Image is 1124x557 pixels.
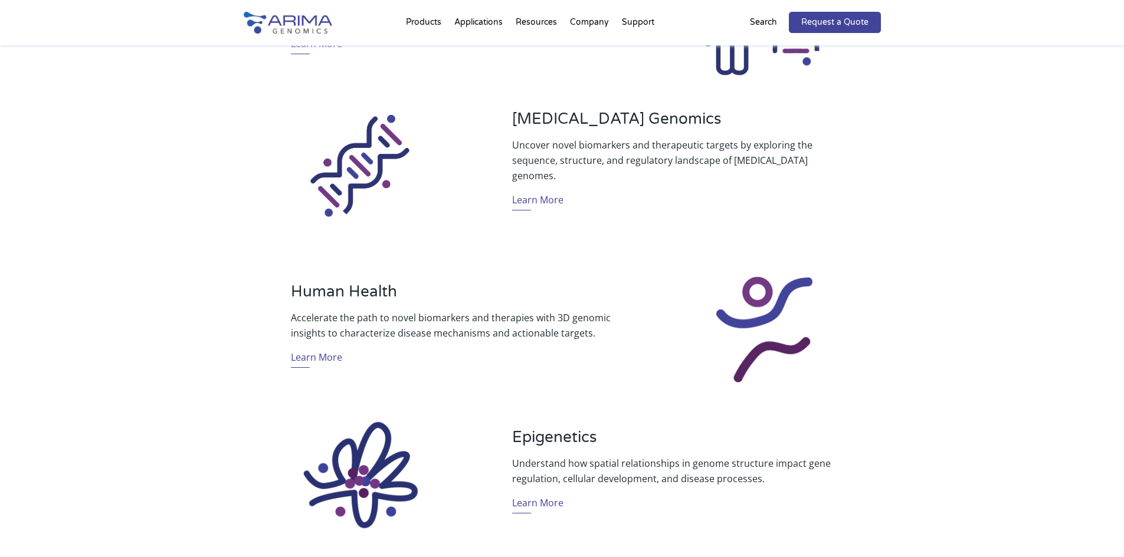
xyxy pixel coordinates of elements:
h3: Human Health [291,282,612,310]
p: Accelerate the path to novel biomarkers and therapies with 3D genomic insights to characterize di... [291,310,612,341]
h3: [MEDICAL_DATA] Genomics [512,110,833,137]
a: Request a Quote [789,12,881,33]
p: Understand how spatial relationships in genome structure impact gene regulation, cellular develop... [512,456,833,486]
p: Uncover novel biomarkers and therapeutic targets by exploring the sequence, structure, and regula... [512,137,833,183]
img: Sequencing_Icon_Arima Genomics [290,94,431,235]
a: Learn More [512,495,563,513]
a: Learn More [291,350,342,368]
p: Search [750,15,777,30]
h3: Epigenetics [512,428,833,456]
a: Learn More [512,192,563,210]
iframe: Chat Widget [1065,500,1124,557]
img: Arima-Genomics-logo [244,12,332,34]
img: Human Health_Icon_Arima Genomics [693,266,834,393]
img: Epigenetics_Icon_Arima Genomics [290,408,431,542]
